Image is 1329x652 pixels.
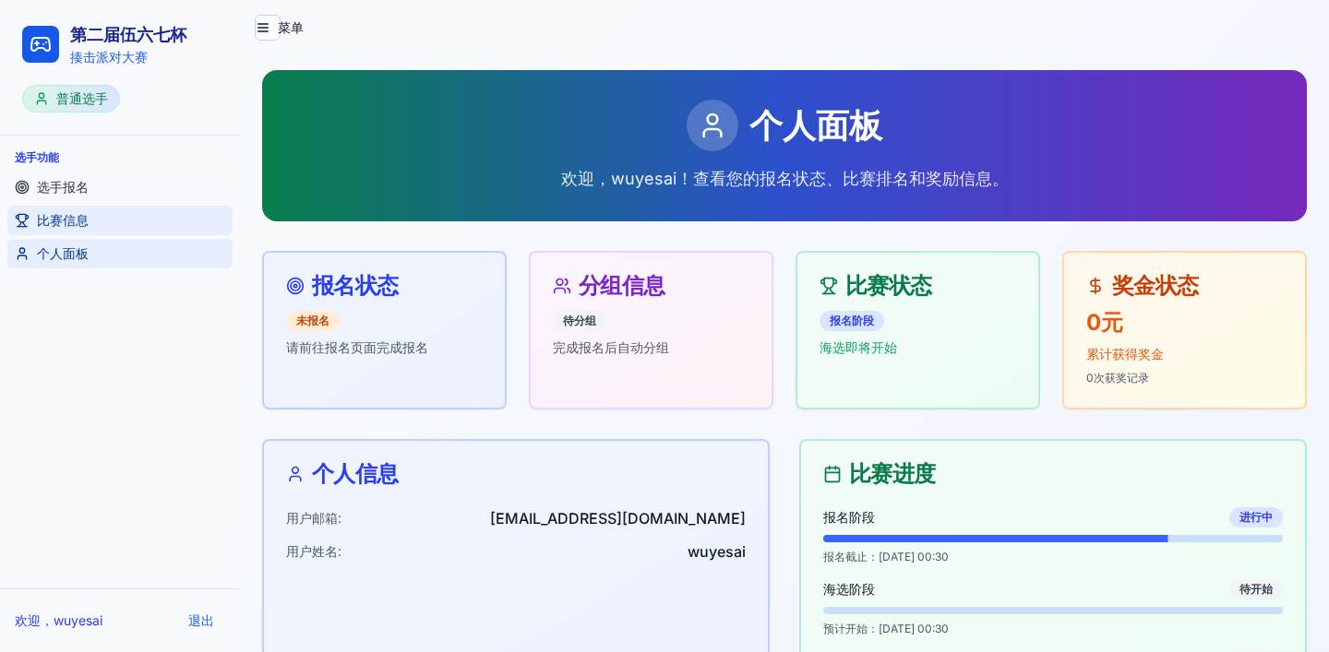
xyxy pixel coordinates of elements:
p: 预计开始：[DATE] 00:30 [823,622,1283,636]
h1: 个人面板 [749,107,882,144]
div: 分组信息 [553,275,749,297]
span: 个人面板 [37,244,89,263]
p: 报名截止：[DATE] 00:30 [823,550,1283,564]
a: 选手报名 [7,172,233,202]
div: 未报名 [286,311,340,331]
button: 菜单 [255,15,281,41]
span: 普通选手 [56,89,108,108]
p: 累计获得奖金 [1086,345,1283,363]
span: 菜单 [278,18,280,37]
div: 报名状态 [286,275,483,297]
span: 海选阶段 [823,580,875,599]
div: 比赛状态 [820,275,1016,297]
span: wuyesai [688,540,746,563]
p: 0 次获奖记录 [1086,371,1283,385]
div: 欢迎， wuyesai [15,611,102,630]
p: 请前往报名页面完成报名 [286,338,483,357]
div: 比赛进度 [823,463,1283,485]
div: 报名阶段 [820,311,884,331]
span: [EMAIL_ADDRESS][DOMAIN_NAME] [490,507,746,529]
div: 个人信息 [286,463,746,485]
div: 奖金状态 [1086,275,1283,297]
a: 个人面板 [7,239,233,268]
div: 待开始 [1229,579,1283,599]
div: 进行中 [1229,507,1283,528]
span: 用户邮箱: [286,509,341,528]
span: 比赛信息 [37,211,89,230]
span: 报名阶段 [823,508,875,527]
p: 揍击派对大赛 [70,48,186,66]
span: 用户姓名: [286,542,341,561]
h1: 第二届伍六七杯 [70,22,186,48]
p: 海选即将开始 [820,338,1016,357]
p: 欢迎， wuyesai ！查看您的报名状态、比赛排名和奖励信息。 [474,166,1095,192]
p: 完成报名后自动分组 [553,338,749,357]
button: 退出 [177,604,225,637]
div: 待分组 [553,311,606,331]
span: 选手报名 [37,178,89,196]
div: 选手功能 [7,143,233,172]
a: 比赛信息 [7,206,233,235]
div: 0 元 [1086,308,1283,338]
